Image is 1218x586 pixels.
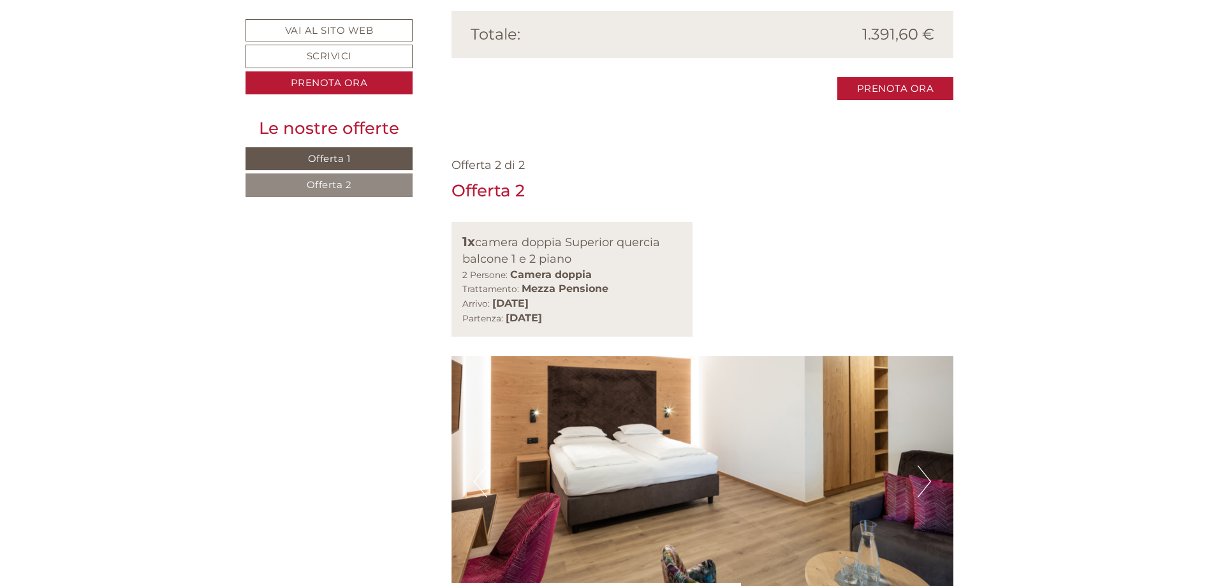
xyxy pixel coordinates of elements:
[19,37,214,47] div: [GEOGRAPHIC_DATA]
[474,465,487,497] button: Previous
[462,313,503,323] small: Partenza:
[19,62,214,71] small: 14:11
[246,19,413,41] a: Vai al sito web
[837,77,954,101] a: Prenota ora
[308,152,351,165] span: Offerta 1
[462,233,682,267] div: camera doppia Superior quercia balcone 1 e 2 piano
[307,179,352,191] span: Offerta 2
[862,24,934,45] span: 1.391,60 €
[522,282,608,295] b: Mezza Pensione
[10,34,220,73] div: Buon giorno, come possiamo aiutarla?
[510,268,592,281] b: Camera doppia
[434,335,503,359] button: Invia
[246,71,413,95] a: Prenota ora
[492,297,529,309] b: [DATE]
[506,312,542,324] b: [DATE]
[246,117,413,140] div: Le nostre offerte
[451,179,525,203] div: Offerta 2
[246,45,413,68] a: Scrivici
[451,158,525,172] span: Offerta 2 di 2
[462,298,490,309] small: Arrivo:
[227,10,276,31] div: [DATE]
[462,284,519,294] small: Trattamento:
[462,270,508,280] small: 2 Persone:
[462,234,475,249] b: 1x
[461,24,703,45] div: Totale:
[918,465,931,497] button: Next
